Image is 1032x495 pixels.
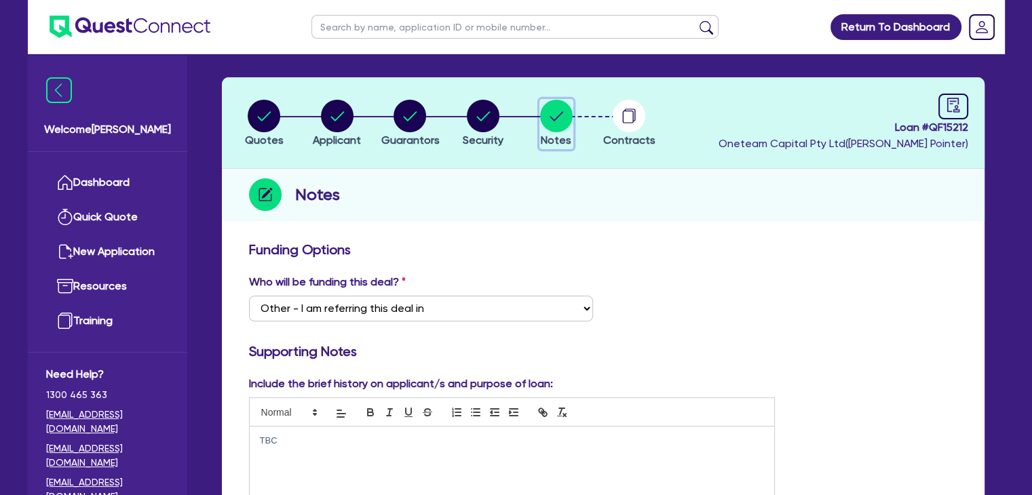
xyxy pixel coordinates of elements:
[539,99,573,149] button: Notes
[46,388,169,402] span: 1300 465 363
[312,99,362,149] button: Applicant
[46,441,169,470] a: [EMAIL_ADDRESS][DOMAIN_NAME]
[57,278,73,294] img: resources
[249,376,553,392] label: Include the brief history on applicant/s and purpose of loan:
[463,134,503,146] span: Security
[46,269,169,304] a: Resources
[244,99,284,149] button: Quotes
[462,99,504,149] button: Security
[381,134,439,146] span: Guarantors
[57,209,73,225] img: quick-quote
[46,165,169,200] a: Dashboard
[46,408,169,436] a: [EMAIL_ADDRESS][DOMAIN_NAME]
[946,98,961,113] span: audit
[46,304,169,338] a: Training
[541,134,571,146] span: Notes
[313,134,361,146] span: Applicant
[719,119,968,136] span: Loan # QF15212
[46,366,169,382] span: Need Help?
[964,9,999,45] a: Dropdown toggle
[249,241,957,258] h3: Funding Options
[311,15,719,39] input: Search by name, application ID or mobile number...
[719,137,968,150] span: Oneteam Capital Pty Ltd ( [PERSON_NAME] Pointer )
[44,121,171,138] span: Welcome [PERSON_NAME]
[46,77,72,103] img: icon-menu-close
[50,16,210,38] img: quest-connect-logo-blue
[57,243,73,260] img: new-application
[249,274,406,290] label: Who will be funding this deal?
[830,14,961,40] a: Return To Dashboard
[295,182,340,207] h2: Notes
[938,94,968,119] a: audit
[603,99,656,149] button: Contracts
[603,134,655,146] span: Contracts
[380,99,440,149] button: Guarantors
[249,343,957,359] h3: Supporting Notes
[249,178,282,211] img: step-icon
[46,200,169,235] a: Quick Quote
[46,235,169,269] a: New Application
[245,134,284,146] span: Quotes
[260,435,765,447] p: TBC
[57,313,73,329] img: training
